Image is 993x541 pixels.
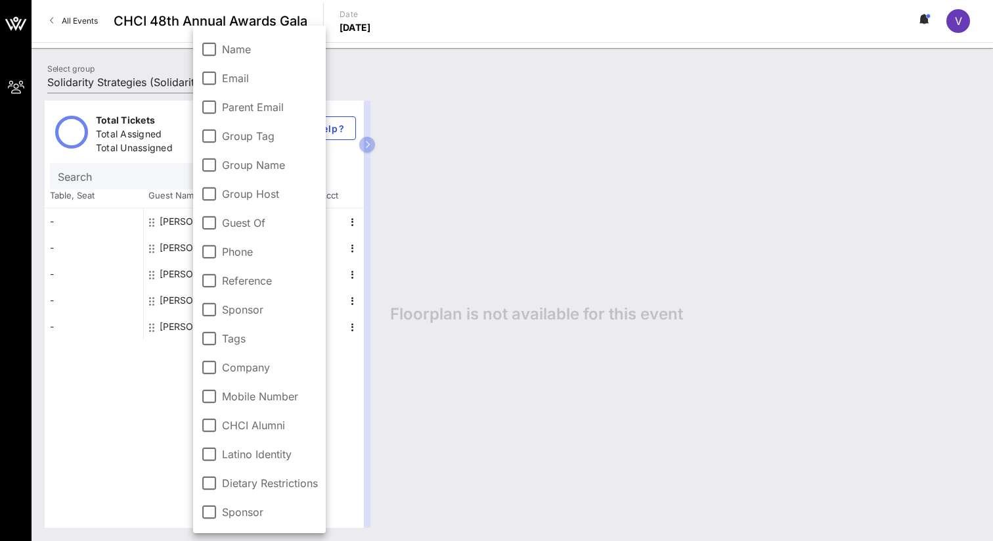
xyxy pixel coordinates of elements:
span: V [955,14,962,28]
label: Parent Email [222,101,318,114]
label: Guest Of [222,216,318,229]
div: Roberto Nava [160,287,235,314]
p: [DATE] [340,21,371,34]
span: All Events [62,16,98,26]
label: Group Name [222,158,318,172]
label: Name [222,43,318,56]
label: Mobile Number [222,390,318,403]
label: Reference [222,274,318,287]
label: Tags [222,332,318,345]
div: Total Assigned [96,128,194,144]
label: Select group [47,64,95,74]
div: - [45,314,143,340]
span: CHCI 48th Annual Awards Gala [114,11,307,31]
label: Group Host [222,187,318,200]
label: Latino Identity [222,448,318,461]
label: Dietary Restrictions [222,477,318,490]
div: - [45,287,143,314]
div: V [946,9,970,33]
label: Group Tag [222,129,318,143]
label: Email [222,72,318,85]
div: Vanessa Saenz [160,314,235,340]
p: Date [340,8,371,21]
a: All Events [42,11,106,32]
label: Sponsor [222,303,318,316]
div: - [45,261,143,287]
div: - [45,208,143,235]
span: Floorplan is not available for this event [390,304,683,324]
span: Guest Name [143,189,242,202]
label: Sponsor [222,506,318,519]
div: Total Unassigned [96,141,194,158]
div: Total Tickets [96,114,194,130]
div: - [45,235,143,261]
div: Daysi Gonzalez [160,208,235,235]
label: Phone [222,245,318,258]
label: Company [222,361,318,374]
span: Table, Seat [45,189,143,202]
label: CHCI Alumni [222,419,318,432]
div: Hilda Vanessa Ramos [160,235,235,261]
div: Luis Alcauter [160,261,235,287]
